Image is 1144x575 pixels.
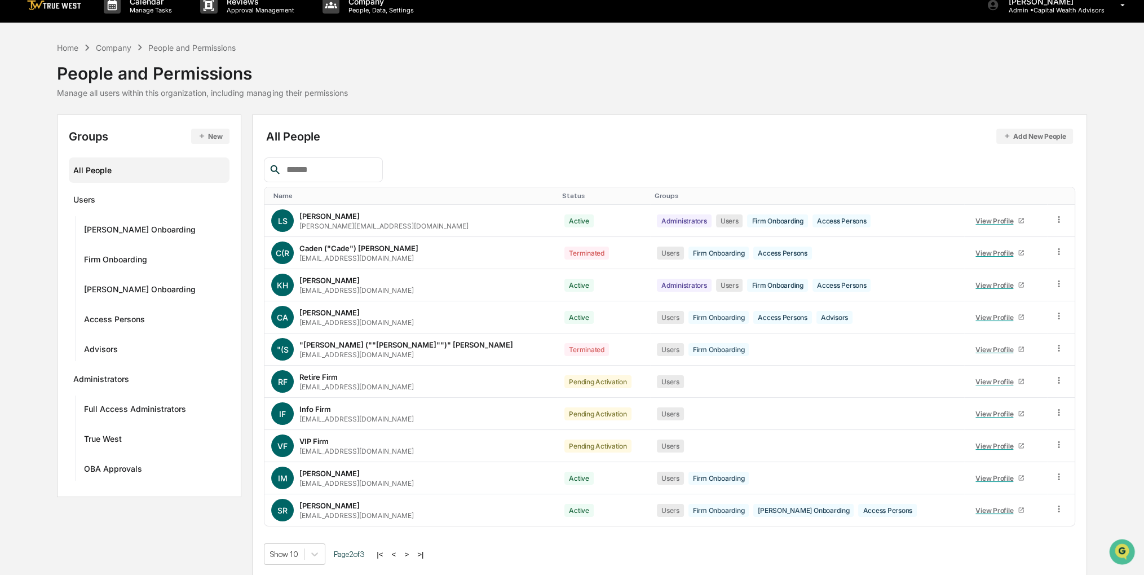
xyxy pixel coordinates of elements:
div: Firm Onboarding [747,214,807,227]
div: Retire Firm [299,372,338,381]
div: Access Persons [753,247,812,260]
button: < [388,550,400,559]
a: View Profile [971,469,1030,487]
div: 🖐️ [11,201,20,210]
span: Page 2 of 3 [334,550,365,559]
div: Start new chat [51,86,185,97]
div: Toggle SortBy [273,192,553,200]
div: Users [657,504,684,517]
a: Powered byPylon [79,248,136,257]
span: Data Lookup [23,221,71,232]
div: View Profile [975,442,1018,450]
div: Past conversations [11,125,76,134]
span: IM [278,473,288,483]
div: Users [657,472,684,485]
a: View Profile [971,309,1030,326]
p: How can we help? [11,23,205,41]
div: Administrators [657,279,712,292]
div: Users [73,195,95,208]
div: Administrators [73,374,129,388]
div: Administrators [657,214,712,227]
span: RF [278,377,288,387]
span: LS [278,216,288,226]
div: [EMAIL_ADDRESS][DOMAIN_NAME] [299,286,414,295]
div: [PERSON_NAME] [299,308,360,317]
iframe: Open customer support [1108,538,1138,568]
div: Full Access Administrators [84,404,186,418]
div: OBA Approvals [84,464,142,477]
a: 🖐️Preclearance [7,195,77,216]
div: [EMAIL_ADDRESS][DOMAIN_NAME] [299,254,414,262]
a: View Profile [971,212,1030,230]
button: New [191,129,229,144]
div: [EMAIL_ADDRESS][DOMAIN_NAME] [299,447,414,455]
span: • [94,153,98,162]
div: Firm Onboarding [688,504,749,517]
p: People, Data, Settings [339,6,419,14]
div: Firm Onboarding [688,247,749,260]
div: Terminated [564,343,609,356]
span: IF [279,409,286,419]
div: Toggle SortBy [655,192,960,200]
p: Approval Management [218,6,300,14]
div: Toggle SortBy [969,192,1043,200]
img: 1746055101610-c473b297-6a78-478c-a979-82029cc54cd1 [11,86,32,106]
div: Active [564,472,594,485]
div: View Profile [975,474,1018,482]
button: |< [373,550,386,559]
div: Groups [69,129,229,144]
span: Pylon [112,249,136,257]
div: Company [96,43,131,52]
div: Users [657,343,684,356]
div: Users [657,407,684,420]
div: Firm Onboarding [688,472,749,485]
div: Toggle SortBy [1056,192,1070,200]
div: Access Persons [858,504,917,517]
span: SR [277,506,288,515]
div: Pending Activation [564,407,631,420]
div: "[PERSON_NAME] (""[PERSON_NAME]"")" [PERSON_NAME] [299,340,513,349]
div: Access Persons [812,214,871,227]
div: People and Permissions [57,54,347,84]
div: View Profile [975,217,1018,225]
div: All People [266,129,1072,144]
div: People and Permissions [148,43,236,52]
div: Users [716,214,743,227]
button: Add New People [996,129,1073,144]
span: [DATE] [100,153,123,162]
div: Caden ("Cade") [PERSON_NAME] [299,244,418,253]
a: View Profile [971,276,1030,294]
button: >| [414,550,427,559]
div: True West [84,434,122,447]
div: Toggle SortBy [562,192,646,200]
div: [EMAIL_ADDRESS][DOMAIN_NAME] [299,350,414,359]
a: View Profile [971,437,1030,455]
div: Terminated [564,247,609,260]
button: Start new chat [192,89,205,103]
div: View Profile [975,506,1018,515]
div: View Profile [975,345,1018,354]
a: View Profile [971,502,1030,519]
div: View Profile [975,378,1018,386]
span: Preclearance [23,200,73,211]
div: Manage all users within this organization, including managing their permissions [57,88,347,98]
div: Advisors [84,344,118,358]
a: 🔎Data Lookup [7,217,76,237]
span: KH [277,280,288,290]
p: Admin • Capital Wealth Advisors [999,6,1104,14]
div: Access Persons [84,314,145,328]
div: [PERSON_NAME] Onboarding [753,504,854,517]
img: Sigrid Alegria [11,142,29,160]
button: See all [175,122,205,136]
div: All People [73,161,224,179]
div: [EMAIL_ADDRESS][DOMAIN_NAME] [299,479,414,488]
div: [PERSON_NAME] Onboarding [84,225,196,238]
span: Attestations [93,200,140,211]
div: Access Persons [812,279,871,292]
div: Pending Activation [564,375,631,388]
div: [PERSON_NAME][EMAIL_ADDRESS][DOMAIN_NAME] [299,222,469,230]
div: Active [564,214,594,227]
div: Users [657,311,684,324]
